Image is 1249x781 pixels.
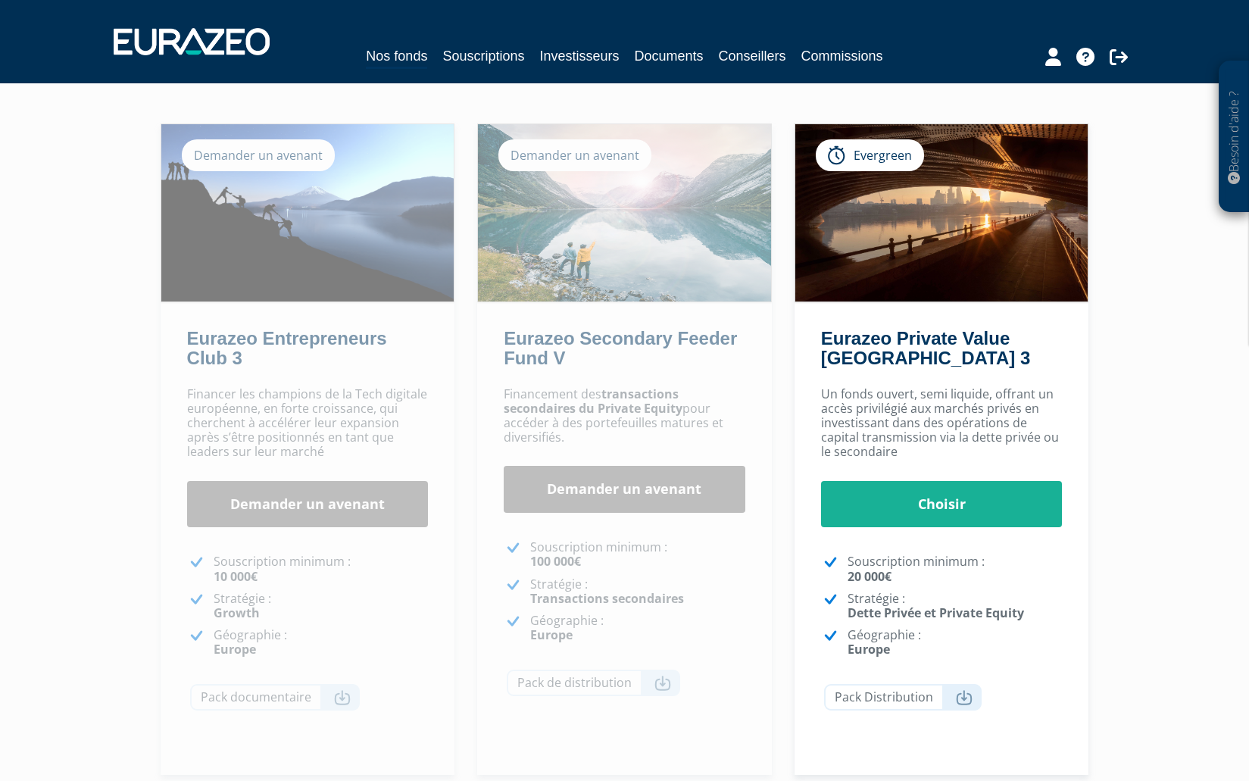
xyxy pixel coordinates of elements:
a: Pack documentaire [190,684,360,711]
div: Demander un avenant [182,139,335,171]
p: Financer les champions de la Tech digitale européenne, en forte croissance, qui cherchent à accél... [187,387,429,460]
a: Souscriptions [442,45,524,67]
p: Financement des pour accéder à des portefeuilles matures et diversifiés. [504,387,745,445]
strong: Growth [214,604,260,621]
img: Eurazeo Secondary Feeder Fund V [478,124,771,301]
img: Eurazeo Private Value Europe 3 [795,124,1088,301]
img: Eurazeo Entrepreneurs Club 3 [161,124,454,301]
a: Investisseurs [539,45,619,67]
p: Souscription minimum : [848,555,1063,583]
a: Eurazeo Entrepreneurs Club 3 [187,328,387,368]
p: Géographie : [848,628,1063,657]
a: Pack Distribution [824,684,982,711]
a: Demander un avenant [187,481,429,528]
p: Géographie : [530,614,745,642]
a: Choisir [821,481,1063,528]
p: Stratégie : [530,577,745,606]
a: Eurazeo Secondary Feeder Fund V [504,328,737,368]
a: Documents [635,45,704,67]
strong: Transactions secondaires [530,590,684,607]
p: Géographie : [214,628,429,657]
a: Pack de distribution [507,670,680,696]
strong: Europe [848,641,890,658]
p: Souscription minimum : [530,540,745,569]
p: Stratégie : [848,592,1063,620]
a: Eurazeo Private Value [GEOGRAPHIC_DATA] 3 [821,328,1030,368]
strong: 10 000€ [214,568,258,585]
p: Besoin d'aide ? [1226,69,1243,205]
strong: Europe [214,641,256,658]
strong: Dette Privée et Private Equity [848,604,1024,621]
div: Demander un avenant [498,139,651,171]
a: Demander un avenant [504,466,745,513]
strong: transactions secondaires du Private Equity [504,386,682,417]
strong: Europe [530,626,573,643]
div: Evergreen [816,139,924,171]
a: Conseillers [719,45,786,67]
p: Stratégie : [214,592,429,620]
p: Souscription minimum : [214,555,429,583]
a: Nos fonds [366,45,427,69]
strong: 100 000€ [530,553,581,570]
p: Un fonds ouvert, semi liquide, offrant un accès privilégié aux marchés privés en investissant dan... [821,387,1063,460]
a: Commissions [801,45,883,67]
img: 1732889491-logotype_eurazeo_blanc_rvb.png [114,28,270,55]
strong: 20 000€ [848,568,891,585]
